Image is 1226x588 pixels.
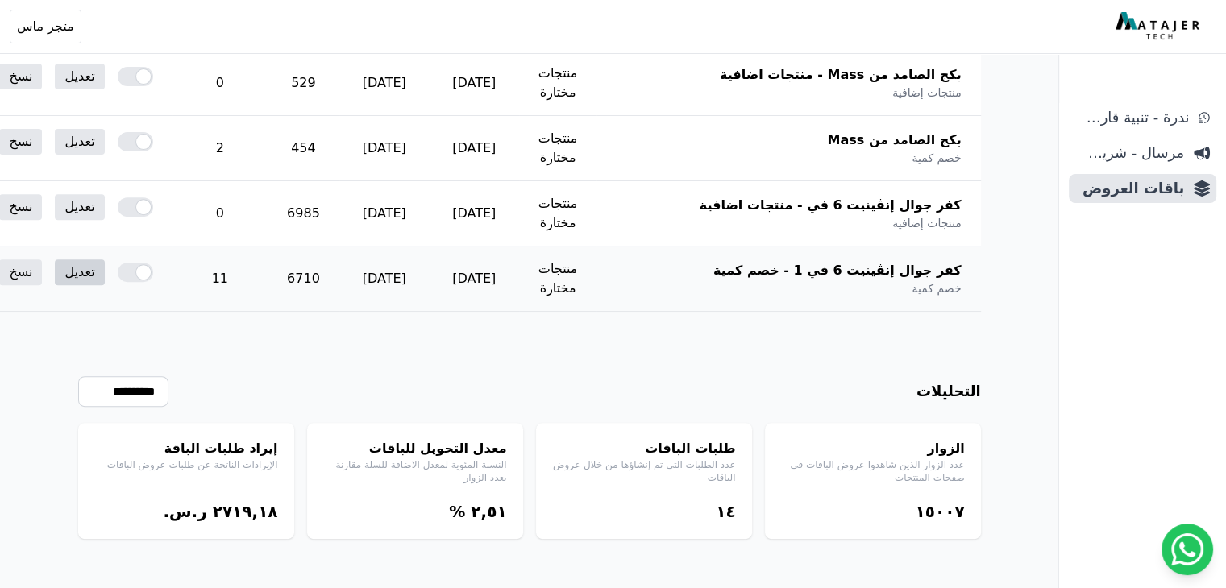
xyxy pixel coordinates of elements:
span: باقات العروض [1075,177,1184,200]
span: منتجات إضافية [892,215,961,231]
a: تعديل [55,129,104,155]
div: ١٤ [552,500,736,523]
td: منتجات مختارة [519,51,597,116]
div: ١٥۰۰٧ [781,500,965,523]
td: 11 [172,246,268,312]
td: 2 [172,116,268,181]
button: متجر ماس [10,10,81,43]
h3: التحليلات [916,380,981,403]
span: كفر جوال إنڤينيت 6 في - منتجات اضافية [700,196,962,215]
td: [DATE] [430,116,519,181]
h4: طلبات الباقات [552,439,736,458]
p: عدد الطلبات التي تم إنشاؤها من خلال عروض الباقات [552,458,736,484]
p: عدد الزوار الذين شاهدوا عروض الباقات في صفحات المنتجات [781,458,965,484]
h4: معدل التحويل للباقات [323,439,507,458]
td: [DATE] [430,246,519,312]
td: 0 [172,51,268,116]
td: منتجات مختارة [519,116,597,181]
td: 529 [268,51,339,116]
span: خصم كمية [912,280,961,296]
td: [DATE] [430,181,519,246]
td: منتجات مختارة [519,181,597,246]
span: مرسال - شريط دعاية [1075,142,1184,164]
span: متجر ماس [17,17,74,36]
span: % [449,502,465,521]
td: 6710 [268,246,339,312]
td: 0 [172,181,268,246]
h4: إيراد طلبات الباقة [94,439,278,458]
td: [DATE] [339,116,430,181]
a: تعديل [55,64,104,89]
td: [DATE] [339,246,430,312]
td: 454 [268,116,339,181]
span: ر.س. [163,502,206,521]
td: منتجات مختارة [519,246,597,312]
span: ندرة - تنبية قارب علي النفاذ [1075,106,1189,129]
span: خصم كمية [912,150,961,166]
span: كفر جوال إنڤينيت 6 في 1 - خصم كمية [713,261,962,280]
bdi: ٢,٥١ [471,502,506,521]
span: بكج الصامد من Mass [827,130,961,150]
td: [DATE] [430,51,519,116]
td: [DATE] [339,51,430,116]
span: منتجات إضافية [892,85,961,101]
td: 6985 [268,181,339,246]
span: بكج الصامد من Mass - منتجات اضافية [720,65,962,85]
h4: الزوار [781,439,965,458]
td: [DATE] [339,181,430,246]
p: الإيرادات الناتجة عن طلبات عروض الباقات [94,458,278,471]
img: MatajerTech Logo [1116,12,1203,41]
a: تعديل [55,259,104,285]
p: النسبة المئوية لمعدل الاضافة للسلة مقارنة بعدد الزوار [323,458,507,484]
bdi: ٢٧١٩,١٨ [213,502,278,521]
a: تعديل [55,194,104,220]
